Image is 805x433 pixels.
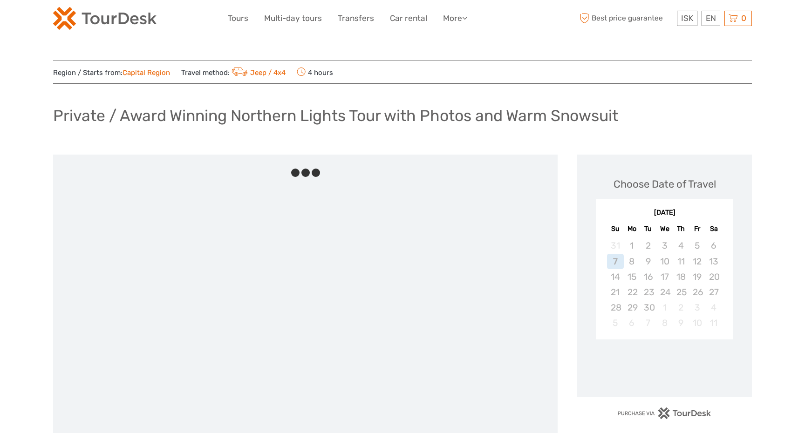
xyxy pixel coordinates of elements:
[640,269,656,284] div: Not available Tuesday, September 16th, 2025
[624,238,640,253] div: Not available Monday, September 1st, 2025
[689,238,705,253] div: Not available Friday, September 5th, 2025
[656,238,673,253] div: Not available Wednesday, September 3rd, 2025
[53,7,157,30] img: 120-15d4194f-c635-41b9-a512-a3cb382bfb57_logo_small.png
[123,68,170,77] a: Capital Region
[640,254,656,269] div: Not available Tuesday, September 9th, 2025
[577,11,675,26] span: Best price guarantee
[681,14,693,23] span: ISK
[443,12,467,25] a: More
[607,300,623,315] div: Not available Sunday, September 28th, 2025
[705,284,722,300] div: Not available Saturday, September 27th, 2025
[656,223,673,235] div: We
[673,238,689,253] div: Not available Thursday, September 4th, 2025
[181,66,286,79] span: Travel method:
[607,269,623,284] div: Not available Sunday, September 14th, 2025
[702,11,720,26] div: EN
[624,269,640,284] div: Not available Monday, September 15th, 2025
[607,254,623,269] div: Not available Sunday, September 7th, 2025
[640,223,656,235] div: Tu
[624,315,640,331] div: Not available Monday, October 6th, 2025
[624,284,640,300] div: Not available Monday, September 22nd, 2025
[640,238,656,253] div: Not available Tuesday, September 2nd, 2025
[662,364,668,370] div: Loading...
[53,68,170,78] span: Region / Starts from:
[390,12,427,25] a: Car rental
[656,315,673,331] div: Not available Wednesday, October 8th, 2025
[640,284,656,300] div: Not available Tuesday, September 23rd, 2025
[705,300,722,315] div: Not available Saturday, October 4th, 2025
[689,315,705,331] div: Not available Friday, October 10th, 2025
[607,223,623,235] div: Su
[740,14,748,23] span: 0
[596,208,733,218] div: [DATE]
[599,238,730,331] div: month 2025-09
[624,223,640,235] div: Mo
[689,254,705,269] div: Not available Friday, September 12th, 2025
[230,68,286,77] a: Jeep / 4x4
[673,269,689,284] div: Not available Thursday, September 18th, 2025
[705,238,722,253] div: Not available Saturday, September 6th, 2025
[689,284,705,300] div: Not available Friday, September 26th, 2025
[656,254,673,269] div: Not available Wednesday, September 10th, 2025
[607,315,623,331] div: Not available Sunday, October 5th, 2025
[607,284,623,300] div: Not available Sunday, September 21st, 2025
[297,66,333,79] span: 4 hours
[689,223,705,235] div: Fr
[673,223,689,235] div: Th
[53,106,618,125] h1: Private / Award Winning Northern Lights Tour with Photos and Warm Snowsuit
[656,300,673,315] div: Not available Wednesday, October 1st, 2025
[705,315,722,331] div: Not available Saturday, October 11th, 2025
[673,284,689,300] div: Not available Thursday, September 25th, 2025
[673,300,689,315] div: Not available Thursday, October 2nd, 2025
[617,407,712,419] img: PurchaseViaTourDesk.png
[264,12,322,25] a: Multi-day tours
[640,315,656,331] div: Not available Tuesday, October 7th, 2025
[614,177,716,191] div: Choose Date of Travel
[338,12,374,25] a: Transfers
[624,254,640,269] div: Not available Monday, September 8th, 2025
[689,269,705,284] div: Not available Friday, September 19th, 2025
[673,254,689,269] div: Not available Thursday, September 11th, 2025
[656,269,673,284] div: Not available Wednesday, September 17th, 2025
[607,238,623,253] div: Not available Sunday, August 31st, 2025
[689,300,705,315] div: Not available Friday, October 3rd, 2025
[705,254,722,269] div: Not available Saturday, September 13th, 2025
[673,315,689,331] div: Not available Thursday, October 9th, 2025
[705,269,722,284] div: Not available Saturday, September 20th, 2025
[228,12,248,25] a: Tours
[705,223,722,235] div: Sa
[640,300,656,315] div: Not available Tuesday, September 30th, 2025
[624,300,640,315] div: Not available Monday, September 29th, 2025
[656,284,673,300] div: Not available Wednesday, September 24th, 2025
